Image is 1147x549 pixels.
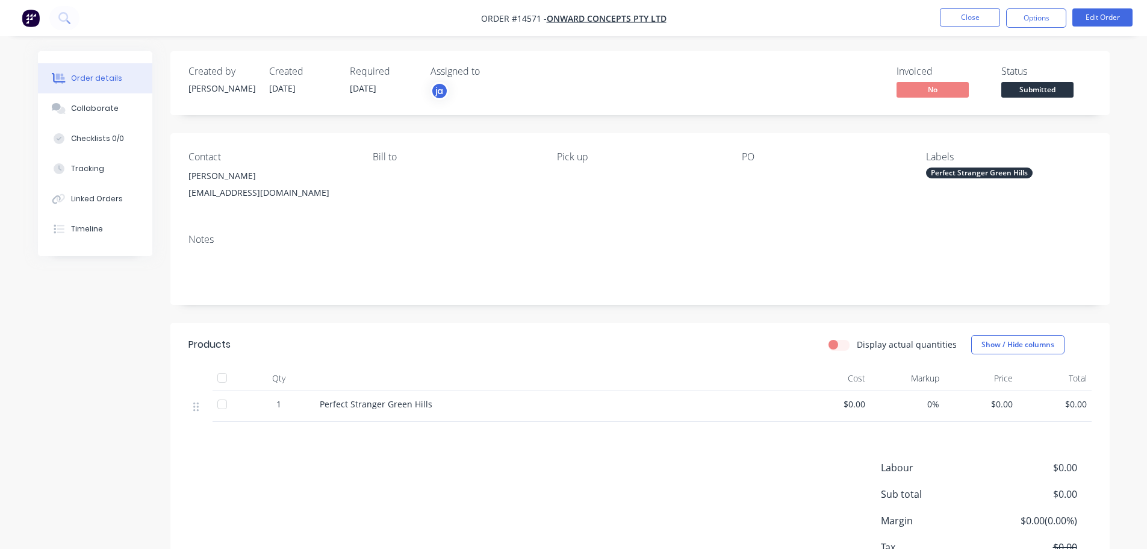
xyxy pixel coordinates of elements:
[1018,366,1092,391] div: Total
[38,93,152,124] button: Collaborate
[801,398,866,410] span: $0.00
[987,513,1077,528] span: $0.00 ( 0.00 %)
[881,487,988,501] span: Sub total
[949,398,1013,410] span: $0.00
[926,151,1091,163] div: Labels
[188,168,353,184] div: [PERSON_NAME]
[38,184,152,214] button: Linked Orders
[38,214,152,244] button: Timeline
[797,366,871,391] div: Cost
[1001,66,1092,77] div: Status
[38,124,152,154] button: Checklists 0/0
[557,151,722,163] div: Pick up
[987,460,1077,475] span: $0.00
[431,82,449,100] button: ja
[350,66,416,77] div: Required
[870,366,944,391] div: Markup
[897,66,987,77] div: Invoiced
[1006,8,1066,28] button: Options
[188,337,231,352] div: Products
[38,63,152,93] button: Order details
[875,398,939,410] span: 0%
[881,513,988,528] span: Margin
[971,335,1065,354] button: Show / Hide columns
[38,154,152,184] button: Tracking
[944,366,1018,391] div: Price
[857,338,957,351] label: Display actual quantities
[188,82,255,95] div: [PERSON_NAME]
[547,13,667,24] a: Onward Concepts Pty Ltd
[243,366,315,391] div: Qty
[373,151,538,163] div: Bill to
[431,66,551,77] div: Assigned to
[481,13,547,24] span: Order #14571 -
[269,66,335,77] div: Created
[188,184,353,201] div: [EMAIL_ADDRESS][DOMAIN_NAME]
[188,234,1092,245] div: Notes
[897,82,969,97] span: No
[940,8,1000,27] button: Close
[188,66,255,77] div: Created by
[71,73,122,84] div: Order details
[320,398,432,410] span: Perfect Stranger Green Hills
[71,193,123,204] div: Linked Orders
[350,83,376,94] span: [DATE]
[188,151,353,163] div: Contact
[1022,398,1087,410] span: $0.00
[926,168,1033,178] div: Perfect Stranger Green Hills
[881,460,988,475] span: Labour
[71,163,104,174] div: Tracking
[188,168,353,206] div: [PERSON_NAME][EMAIL_ADDRESS][DOMAIN_NAME]
[22,9,40,27] img: Factory
[71,133,124,144] div: Checklists 0/0
[1001,82,1074,100] button: Submitted
[71,224,103,234] div: Timeline
[276,398,281,410] span: 1
[987,487,1077,501] span: $0.00
[269,83,296,94] span: [DATE]
[742,151,907,163] div: PO
[1072,8,1133,27] button: Edit Order
[71,103,119,114] div: Collaborate
[1001,82,1074,97] span: Submitted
